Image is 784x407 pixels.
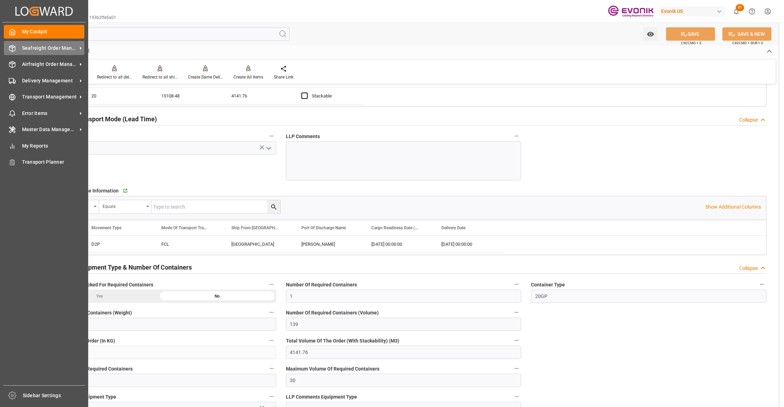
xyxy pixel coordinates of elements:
span: Cargo Readiness Date (Shipping Date) [371,225,418,230]
span: Number Of Required Containers [286,281,357,289]
div: [PERSON_NAME] [293,236,363,252]
div: No [158,290,276,303]
div: 20 [83,88,153,104]
div: [DATE] 00:00:00 [433,236,503,252]
span: Port Of Discharge Name [301,225,346,230]
div: [GEOGRAPHIC_DATA] [223,236,293,252]
button: SAVE [666,27,715,41]
input: Search Fields [32,27,289,41]
p: Show Additional Columns [705,203,761,211]
span: My Reports [22,142,85,150]
span: Number Of Required Containers (Volume) [286,309,379,317]
div: Collapse [739,265,758,272]
span: Text Information Checked For Required Containers [41,281,153,289]
div: D2P [83,236,153,252]
div: Create All Items [233,74,263,80]
button: LLP Comments Equipment Type [512,392,521,401]
div: Create Same Delivery Date [188,74,223,80]
span: Error Items [22,110,77,117]
span: Delivery Management [22,77,77,84]
div: Evonik US [658,6,726,16]
div: Redirect to all shipments [142,74,177,80]
span: Seafreight Order Management [22,45,77,52]
span: Ctrl/CMD + S [681,40,701,46]
div: Stackable [312,88,355,104]
span: Transport Planner [22,158,85,166]
button: search button [267,200,280,213]
div: [DATE] 00:00:00 [363,236,433,252]
button: Number Of Required Containers (Volume) [512,308,521,317]
h2: Challenging Equipment Type & Number Of Containers [41,263,192,272]
span: Mode Of Transport Translation [161,225,208,230]
button: Challenge Status Equipment Type [267,392,276,401]
span: Container Type [531,281,565,289]
div: Redirect to all deliveries [97,74,132,80]
span: Movement Type [91,225,121,230]
button: Total Volume Of The Order (With Stackability) (M3) [512,336,521,345]
div: Equals [103,202,144,210]
div: Yes [41,290,158,303]
div: Press SPACE to select this row. [83,88,363,104]
div: FCL [153,236,223,252]
button: Evonik US [658,5,728,18]
button: show 21 new notifications [728,4,744,19]
a: My Cockpit [4,25,84,39]
button: open menu [99,200,152,213]
span: Airfreight Order Management [22,61,77,68]
a: Transport Planner [4,155,84,169]
div: 4141.76 [223,88,293,104]
button: Maximum Volume Of Required Containers [512,364,521,373]
button: Help Center [744,4,760,19]
div: Press SPACE to select this row. [83,236,503,253]
span: Maximum Volume Of Required Containers [286,365,379,373]
span: Ship From [GEOGRAPHIC_DATA] [231,225,278,230]
button: Number Of Required Containers (Weight) [267,308,276,317]
div: Collapse [739,116,758,124]
img: Evonik-brand-mark-Deep-Purple-RGB.jpeg_1700498283.jpeg [608,5,653,18]
button: Maximum Weight Of Required Containers [267,364,276,373]
span: My Cockpit [22,28,85,35]
button: Total Weight Of The Order (In KG) [267,336,276,345]
h2: Challenging Transport Mode (Lead Time) [41,114,157,124]
button: Container Type [757,280,766,289]
span: Master Data Management [22,126,77,133]
button: LLP Comments [512,131,521,141]
span: Delivery Date [441,225,465,230]
span: Transport Management [22,93,77,101]
button: Number Of Required Containers [512,280,521,289]
button: Text Information Checked For Required Containers [267,280,276,289]
span: Sidebar Settings [23,392,85,399]
a: My Reports [4,139,84,152]
button: open menu [643,27,658,41]
button: SAVE & NEW [722,27,771,41]
span: LLP Comments Equipment Type [286,393,357,401]
span: LLP Comments [286,133,320,140]
span: Total Volume Of The Order (With Stackability) (M3) [286,337,399,345]
button: open menu [263,143,273,154]
div: 15108.48 [153,88,223,104]
div: Share Link [274,74,293,80]
button: Challenge Status [267,131,276,141]
input: Type to search [152,200,280,213]
span: Ctrl/CMD + Shift + S [732,40,763,46]
span: 21 [736,4,744,11]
